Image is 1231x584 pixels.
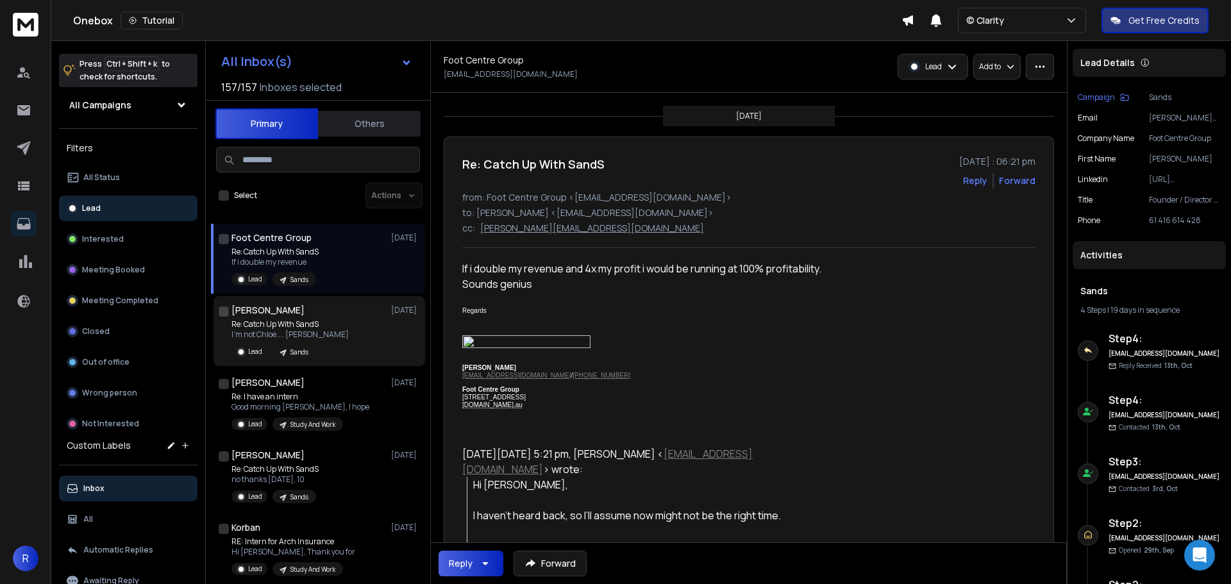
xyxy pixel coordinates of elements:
[82,326,110,337] p: Closed
[290,347,308,357] p: Sands
[439,551,503,576] button: Reply
[1119,546,1174,555] p: Opened
[1109,349,1221,358] h6: [EMAIL_ADDRESS][DOMAIN_NAME]
[73,12,901,29] div: Onebox
[59,319,197,344] button: Closed
[248,347,262,356] p: Lead
[966,14,1009,27] p: © Clarity
[82,388,137,398] p: Wrong person
[231,521,260,534] h1: Korban
[1109,533,1221,543] h6: [EMAIL_ADDRESS][DOMAIN_NAME]
[1109,472,1221,481] h6: [EMAIL_ADDRESS][DOMAIN_NAME]
[1119,422,1180,432] p: Contacted
[59,476,197,501] button: Inbox
[1119,484,1178,494] p: Contacted
[231,547,355,557] p: Hi [PERSON_NAME], Thank you for
[59,349,197,375] button: Out of office
[83,483,105,494] p: Inbox
[462,372,571,379] a: [EMAIL_ADDRESS][DOMAIN_NAME]
[1109,392,1221,408] h6: Step 4 :
[1149,92,1221,103] p: Sands
[231,474,319,485] p: no thanks [DATE], 10
[462,401,523,408] font: .au
[1080,305,1106,315] span: 4 Steps
[1109,410,1221,420] h6: [EMAIL_ADDRESS][DOMAIN_NAME]
[248,564,262,574] p: Lead
[290,420,335,430] p: Study And Work
[231,449,305,462] h1: [PERSON_NAME]
[231,330,349,340] p: I'm not Chloe.... [PERSON_NAME]
[462,394,526,401] font: [STREET_ADDRESS]
[1109,454,1221,469] h6: Step 3 :
[215,108,318,139] button: Primary
[1149,133,1221,144] p: Foot Centre Group
[462,446,837,477] div: [DATE][DATE] 5:21 pm, [PERSON_NAME] < > wrote:
[1152,422,1180,431] span: 13th, Oct
[1149,113,1221,123] p: [PERSON_NAME][EMAIL_ADDRESS][DOMAIN_NAME]
[462,372,630,379] font: /
[1080,305,1218,315] div: |
[462,261,837,409] div: If i double my revenue and 4x my profit i would be running at 100% profitability. Sounds genius
[231,257,319,267] p: If i double my revenue
[1078,154,1116,164] p: First Name
[221,55,292,68] h1: All Inbox(s)
[80,58,170,83] p: Press to check for shortcuts.
[1078,92,1129,103] button: Campaign
[444,54,524,67] h1: Foot Centre Group
[231,319,349,330] p: Re: Catch Up With SandS
[82,234,124,244] p: Interested
[1149,195,1221,205] p: Founder / Director of Business Operations
[462,386,519,393] b: Foot Centre Group
[231,464,319,474] p: Re: Catch Up With SandS
[1078,92,1115,103] p: Campaign
[1119,361,1193,371] p: Reply Received
[231,231,312,244] h1: Foot Centre Group
[290,565,335,574] p: Study And Work
[260,79,342,95] h3: Inboxes selected
[1080,285,1218,297] h1: Sands
[59,226,197,252] button: Interested
[473,508,837,523] div: I haven’t heard back, so I’ll assume now might not be the right time.
[59,165,197,190] button: All Status
[83,514,93,524] p: All
[514,551,587,576] button: Forward
[1149,154,1221,164] p: [PERSON_NAME]
[231,247,319,257] p: Re: Catch Up With SandS
[231,402,369,412] p: Good morning [PERSON_NAME], I hope
[82,419,139,429] p: Not Interested
[82,265,145,275] p: Meeting Booked
[1128,14,1200,27] p: Get Free Credits
[462,222,475,235] p: cc:
[391,378,420,388] p: [DATE]
[1078,215,1100,226] p: Phone
[462,155,605,173] h1: Re: Catch Up With SandS
[1109,515,1221,531] h6: Step 2 :
[318,110,421,138] button: Others
[13,546,38,571] button: R
[1080,56,1135,69] p: Lead Details
[462,206,1035,219] p: to: [PERSON_NAME] <[EMAIL_ADDRESS][DOMAIN_NAME]>
[462,401,523,408] a: [DOMAIN_NAME].au
[59,92,197,118] button: All Campaigns
[59,139,197,157] h3: Filters
[1184,540,1215,571] div: Open Intercom Messenger
[221,79,257,95] span: 157 / 157
[59,411,197,437] button: Not Interested
[1073,241,1226,269] div: Activities
[67,439,131,452] h3: Custom Labels
[59,537,197,563] button: Automatic Replies
[1078,195,1093,205] p: title
[1078,113,1098,123] p: Email
[83,172,120,183] p: All Status
[444,69,578,79] p: [EMAIL_ADDRESS][DOMAIN_NAME]
[290,275,308,285] p: Sands
[82,296,158,306] p: Meeting Completed
[59,196,197,221] button: Lead
[473,477,837,492] div: Hi [PERSON_NAME],
[573,372,630,379] a: [PHONE_NUMBER]
[480,222,704,235] p: [PERSON_NAME][EMAIL_ADDRESS][DOMAIN_NAME]
[248,274,262,284] p: Lead
[231,304,305,317] h1: [PERSON_NAME]
[105,56,159,71] span: Ctrl + Shift + k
